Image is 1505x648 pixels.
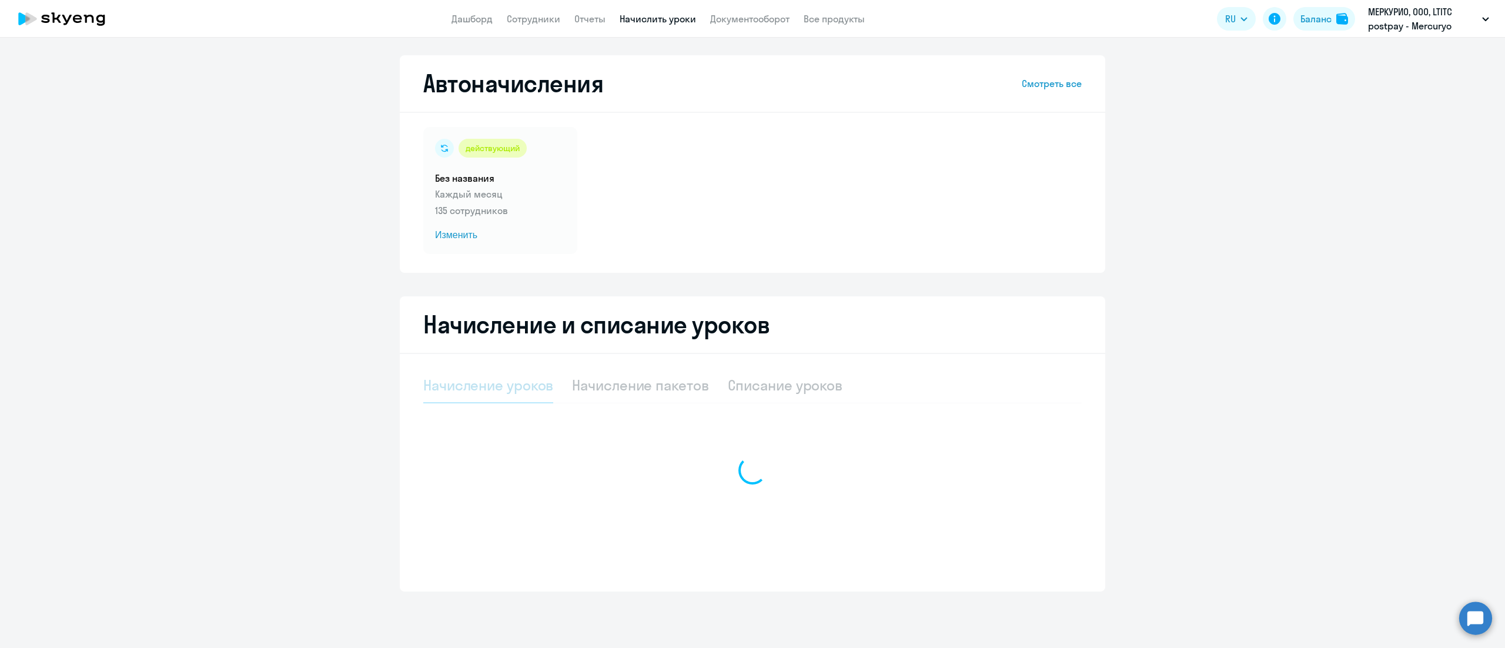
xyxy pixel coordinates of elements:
a: Все продукты [804,13,865,25]
a: Начислить уроки [620,13,696,25]
a: Отчеты [574,13,606,25]
h5: Без названия [435,172,566,185]
div: Баланс [1300,12,1332,26]
button: RU [1217,7,1256,31]
p: Каждый месяц [435,187,566,201]
span: RU [1225,12,1236,26]
a: Документооборот [710,13,790,25]
h2: Начисление и списание уроков [423,310,1082,339]
img: balance [1336,13,1348,25]
button: МЕРКУРИО, ООО, LTITC postpay - Mercuryo [1362,5,1495,33]
a: Дашборд [451,13,493,25]
h2: Автоначисления [423,69,603,98]
button: Балансbalance [1293,7,1355,31]
a: Смотреть все [1022,76,1082,91]
p: 135 сотрудников [435,203,566,218]
div: действующий [459,139,527,158]
p: МЕРКУРИО, ООО, LTITC postpay - Mercuryo [1368,5,1477,33]
span: Изменить [435,228,566,242]
a: Сотрудники [507,13,560,25]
